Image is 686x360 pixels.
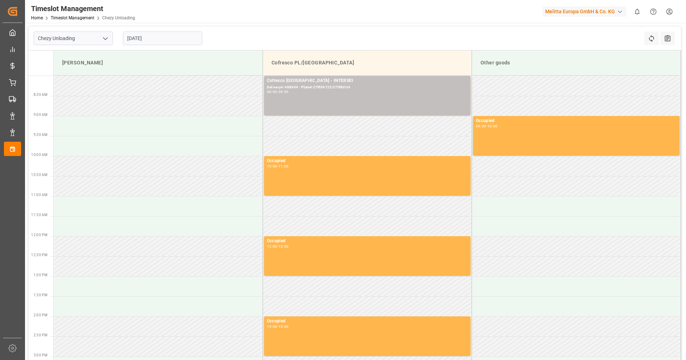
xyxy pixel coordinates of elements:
[486,125,487,128] div: -
[34,133,48,137] span: 9:30 AM
[31,253,48,257] span: 12:30 PM
[476,117,677,125] div: Occupied
[31,153,48,157] span: 10:00 AM
[267,245,277,248] div: 12:00
[267,325,277,328] div: 14:00
[31,233,48,237] span: 12:00 PM
[51,15,94,20] a: Timeslot Management
[278,165,289,168] div: 11:00
[478,56,675,69] div: Other goods
[31,213,48,217] span: 11:30 AM
[277,165,278,168] div: -
[34,353,48,357] span: 3:00 PM
[267,90,277,93] div: 08:00
[277,245,278,248] div: -
[31,193,48,197] span: 11:00 AM
[34,313,48,317] span: 2:00 PM
[267,157,468,165] div: Occupied
[476,125,486,128] div: 09:00
[31,173,48,177] span: 10:30 AM
[278,325,289,328] div: 15:00
[123,31,202,45] input: DD-MM-YYYY
[277,90,278,93] div: -
[31,15,43,20] a: Home
[34,31,113,45] input: Type to search/select
[267,238,468,245] div: Occupied
[267,77,468,84] div: Cofresco [GEOGRAPHIC_DATA] - INTERSEt
[267,318,468,325] div: Occupied
[277,325,278,328] div: -
[645,4,661,20] button: Help Center
[34,93,48,97] span: 8:30 AM
[278,245,289,248] div: 13:00
[267,165,277,168] div: 10:00
[34,293,48,297] span: 1:30 PM
[542,6,626,17] div: Melitta Europa GmbH & Co. KG
[59,56,257,69] div: [PERSON_NAME]
[34,333,48,337] span: 2:30 PM
[31,3,135,14] div: Timeslot Management
[629,4,645,20] button: show 0 new notifications
[267,84,468,91] div: Delivery#:488904 - Plate#:CTR09723/CTR8VU4
[487,125,498,128] div: 10:00
[542,5,629,18] button: Melitta Europa GmbH & Co. KG
[269,56,466,69] div: Cofresco PL/[GEOGRAPHIC_DATA]
[100,33,110,44] button: open menu
[34,273,48,277] span: 1:00 PM
[278,90,289,93] div: 09:00
[34,113,48,117] span: 9:00 AM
